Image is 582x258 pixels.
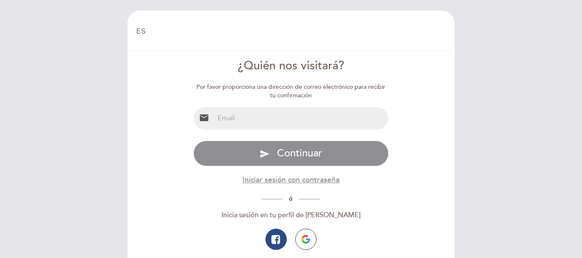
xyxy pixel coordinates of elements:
[193,210,389,220] div: Inicia sesión en tu perfil de [PERSON_NAME]
[193,58,389,74] div: ¿Quién nos visitará?
[193,83,389,100] div: Por favor proporciona una dirección de correo electrónico para recibir tu confirmación
[242,175,340,185] button: Iniciar sesión con contraseña
[282,195,299,202] span: ó
[199,113,209,123] i: email
[193,141,389,166] button: send Continuar
[302,235,310,244] img: icon-google.png
[214,107,389,130] input: Email
[277,147,322,159] span: Continuar
[259,149,270,159] i: send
